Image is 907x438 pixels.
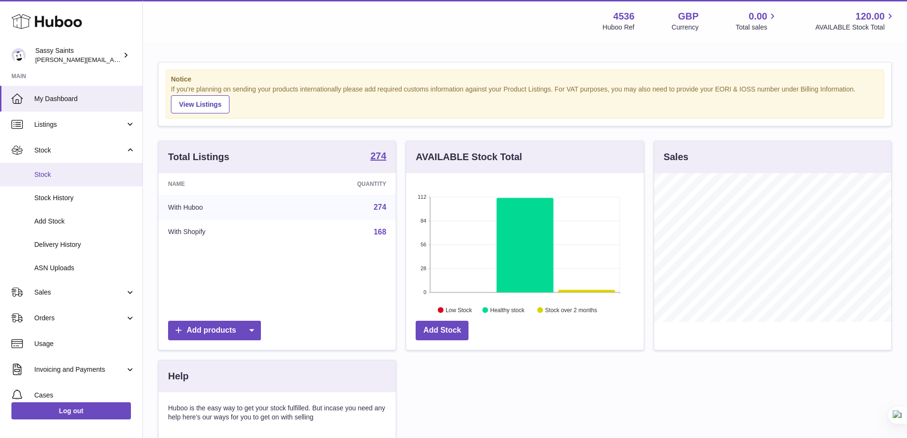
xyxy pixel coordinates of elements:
a: 274 [370,151,386,163]
td: With Shopify [159,220,287,244]
span: Delivery History [34,240,135,249]
span: Invoicing and Payments [34,365,125,374]
strong: 274 [370,151,386,161]
span: Add Stock [34,217,135,226]
a: Add Stock [416,321,468,340]
text: Healthy stock [490,306,525,313]
span: Stock [34,170,135,179]
span: Listings [34,120,125,129]
td: With Huboo [159,195,287,220]
h3: Sales [664,151,688,163]
span: My Dashboard [34,94,135,103]
span: Stock [34,146,125,155]
text: 84 [421,218,427,224]
text: Low Stock [446,306,472,313]
text: 112 [418,194,426,200]
span: AVAILABLE Stock Total [815,23,896,32]
div: Sassy Saints [35,46,121,64]
p: Huboo is the easy way to get your stock fulfilled. But incase you need any help here's our ways f... [168,404,386,422]
span: Cases [34,391,135,400]
div: Currency [672,23,699,32]
a: 0.00 Total sales [736,10,778,32]
div: Huboo Ref [603,23,635,32]
span: Sales [34,288,125,297]
span: [PERSON_NAME][EMAIL_ADDRESS][DOMAIN_NAME] [35,56,191,63]
h3: Total Listings [168,151,229,163]
span: 120.00 [856,10,885,23]
text: 28 [421,265,427,271]
a: Add products [168,321,261,340]
strong: Notice [171,75,879,84]
a: 274 [374,203,387,211]
h3: Help [168,370,189,383]
text: 0 [424,289,427,295]
a: Log out [11,402,131,419]
span: ASN Uploads [34,264,135,273]
a: 168 [374,228,387,236]
strong: GBP [678,10,698,23]
text: 56 [421,242,427,247]
span: Orders [34,314,125,323]
span: Total sales [736,23,778,32]
h3: AVAILABLE Stock Total [416,151,522,163]
div: If you're planning on sending your products internationally please add required customs informati... [171,85,879,113]
span: Usage [34,339,135,348]
a: 120.00 AVAILABLE Stock Total [815,10,896,32]
th: Name [159,173,287,195]
th: Quantity [287,173,396,195]
span: 0.00 [749,10,767,23]
text: Stock over 2 months [545,306,597,313]
img: ramey@sassysaints.com [11,48,26,62]
span: Stock History [34,194,135,203]
a: View Listings [171,95,229,113]
strong: 4536 [613,10,635,23]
